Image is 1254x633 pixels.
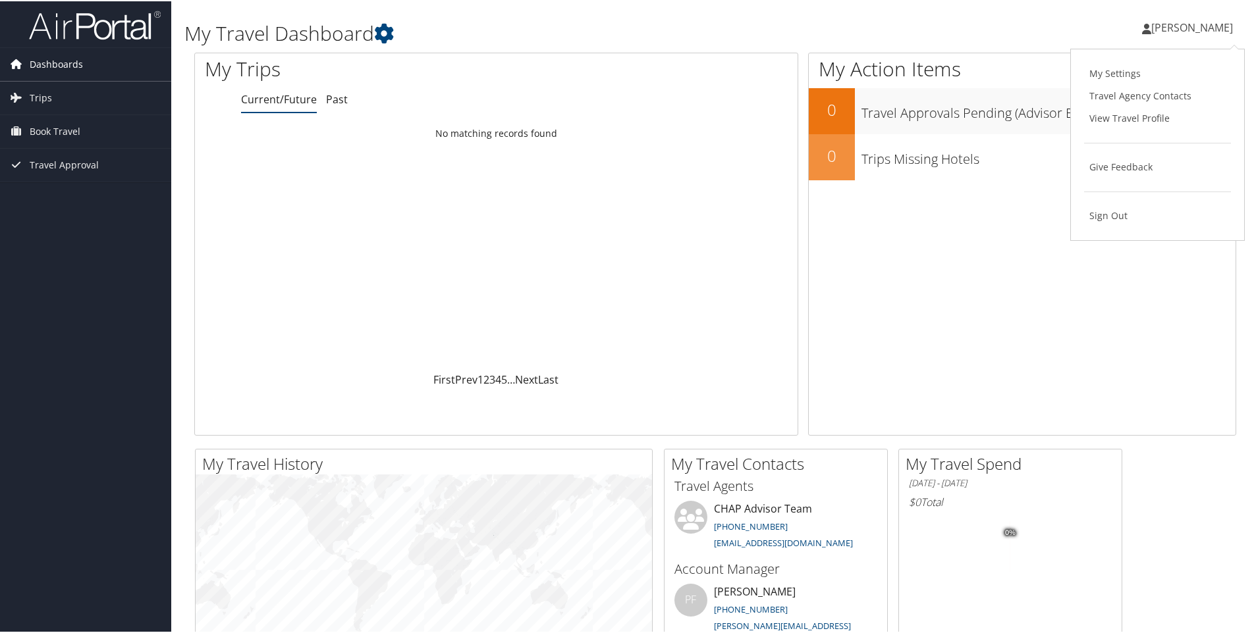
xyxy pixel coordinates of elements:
[483,371,489,386] a: 2
[433,371,455,386] a: First
[241,91,317,105] a: Current/Future
[30,47,83,80] span: Dashboards
[1084,84,1231,106] a: Travel Agency Contacts
[507,371,515,386] span: …
[809,97,855,120] h2: 0
[489,371,495,386] a: 3
[515,371,538,386] a: Next
[30,80,52,113] span: Trips
[30,147,99,180] span: Travel Approval
[202,451,652,474] h2: My Travel History
[184,18,892,46] h1: My Travel Dashboard
[1084,155,1231,177] a: Give Feedback
[909,476,1112,488] h6: [DATE] - [DATE]
[1084,61,1231,84] a: My Settings
[809,87,1236,133] a: 0Travel Approvals Pending (Advisor Booked)
[29,9,161,39] img: airportal-logo.png
[671,451,887,474] h2: My Travel Contacts
[714,602,788,614] a: [PHONE_NUMBER]
[538,371,559,386] a: Last
[906,451,1122,474] h2: My Travel Spend
[809,133,1236,179] a: 0Trips Missing Hotels
[477,371,483,386] a: 1
[809,54,1236,82] h1: My Action Items
[195,120,798,144] td: No matching records found
[909,494,921,508] span: $0
[861,142,1236,167] h3: Trips Missing Hotels
[861,96,1236,121] h3: Travel Approvals Pending (Advisor Booked)
[455,371,477,386] a: Prev
[501,371,507,386] a: 5
[674,559,877,577] h3: Account Manager
[205,54,537,82] h1: My Trips
[326,91,348,105] a: Past
[1084,106,1231,128] a: View Travel Profile
[1142,7,1246,46] a: [PERSON_NAME]
[495,371,501,386] a: 4
[1084,203,1231,226] a: Sign Out
[1005,528,1016,536] tspan: 0%
[30,114,80,147] span: Book Travel
[714,536,853,547] a: [EMAIL_ADDRESS][DOMAIN_NAME]
[674,476,877,494] h3: Travel Agents
[909,494,1112,508] h6: Total
[668,499,884,553] li: CHAP Advisor Team
[809,143,855,166] h2: 0
[714,519,788,531] a: [PHONE_NUMBER]
[1151,19,1233,34] span: [PERSON_NAME]
[674,582,707,615] div: PF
